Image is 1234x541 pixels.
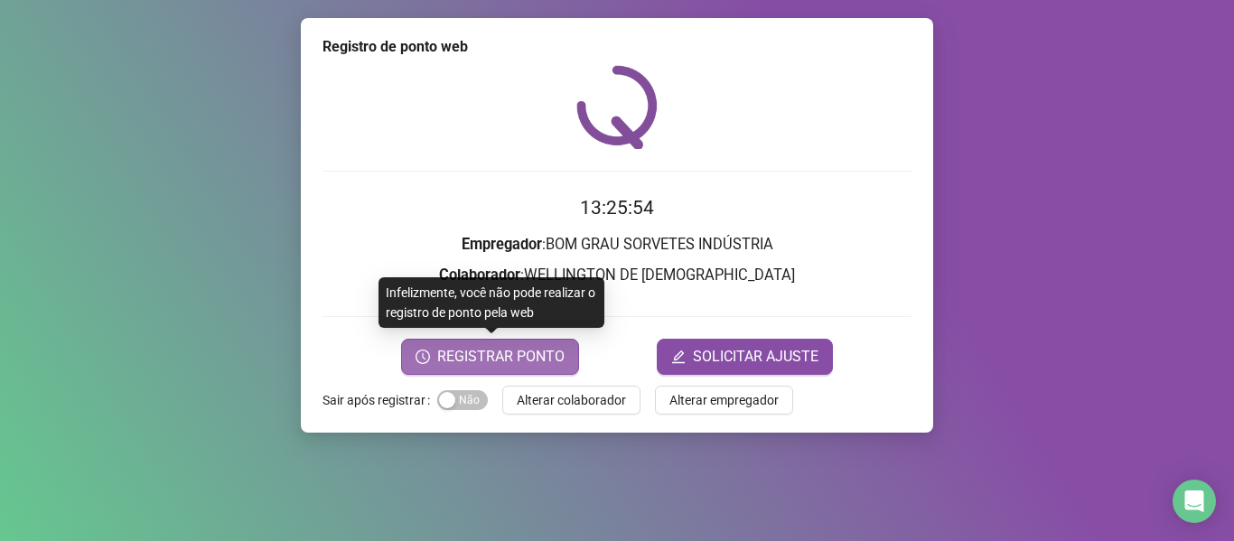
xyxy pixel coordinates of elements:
[580,197,654,219] time: 13:25:54
[323,36,911,58] div: Registro de ponto web
[517,390,626,410] span: Alterar colaborador
[439,266,520,284] strong: Colaborador
[416,350,430,364] span: clock-circle
[655,386,793,415] button: Alterar empregador
[462,236,542,253] strong: Empregador
[693,346,818,368] span: SOLICITAR AJUSTE
[576,65,658,149] img: QRPoint
[437,346,565,368] span: REGISTRAR PONTO
[1173,480,1216,523] div: Open Intercom Messenger
[669,390,779,410] span: Alterar empregador
[502,386,640,415] button: Alterar colaborador
[379,277,604,328] div: Infelizmente, você não pode realizar o registro de ponto pela web
[401,339,579,375] button: REGISTRAR PONTO
[323,264,911,287] h3: : WELLINGTON DE [DEMOGRAPHIC_DATA]
[323,233,911,257] h3: : BOM GRAU SORVETES INDÚSTRIA
[323,386,437,415] label: Sair após registrar
[657,339,833,375] button: editSOLICITAR AJUSTE
[671,350,686,364] span: edit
